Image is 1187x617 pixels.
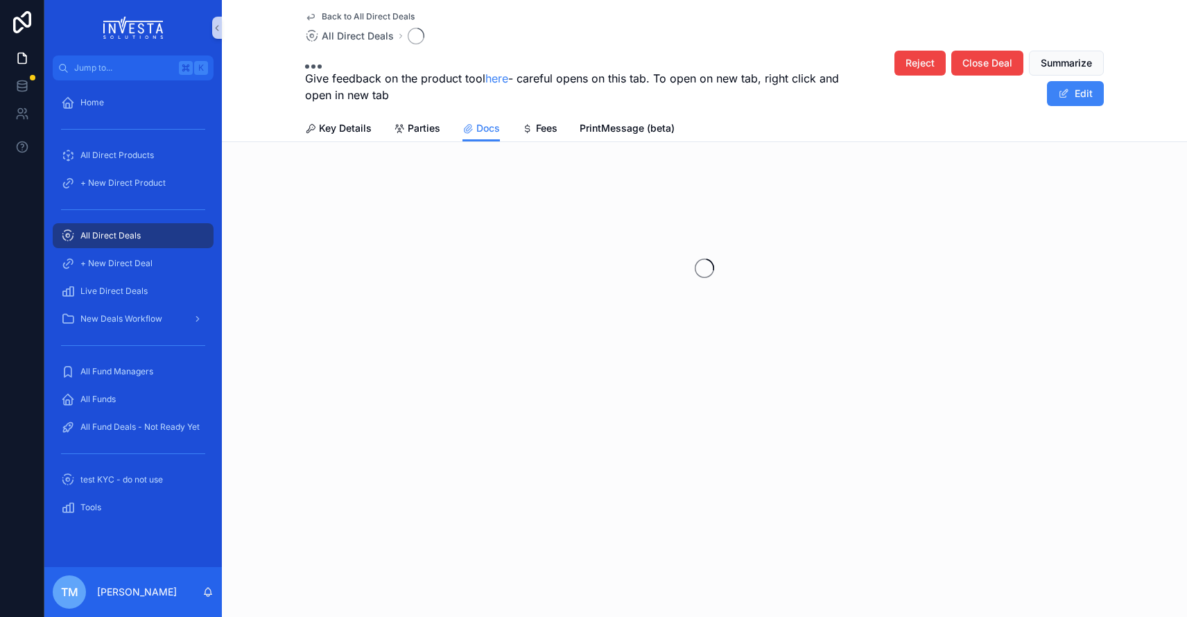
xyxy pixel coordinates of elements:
span: Jump to... [74,62,173,73]
p: [PERSON_NAME] [97,585,177,599]
a: All Direct Products [53,143,214,168]
a: All Direct Deals [305,29,394,43]
a: Back to All Direct Deals [305,11,415,22]
span: All Direct Deals [322,29,394,43]
span: Close Deal [962,56,1012,70]
a: All Direct Deals [53,223,214,248]
a: Parties [394,116,440,144]
span: Give feedback on the product tool - careful opens on this tab. To open on new tab, right click an... [305,70,853,103]
a: Docs [462,116,500,142]
button: Reject [894,51,946,76]
span: test KYC - do not use [80,474,163,485]
span: Live Direct Deals [80,286,148,297]
a: New Deals Workflow [53,306,214,331]
span: Docs [476,121,500,135]
span: New Deals Workflow [80,313,162,324]
button: Close Deal [951,51,1023,76]
a: PrintMessage (beta) [580,116,675,144]
a: Key Details [305,116,372,144]
span: Tools [80,502,101,513]
a: Tools [53,495,214,520]
span: Parties [408,121,440,135]
span: All Direct Deals [80,230,141,241]
button: Summarize [1029,51,1104,76]
button: Jump to...K [53,55,214,80]
a: Live Direct Deals [53,279,214,304]
div: scrollable content [44,80,222,538]
span: All Fund Deals - Not Ready Yet [80,422,200,433]
span: + New Direct Product [80,177,166,189]
span: K [196,62,207,73]
a: + New Direct Product [53,171,214,195]
span: + New Direct Deal [80,258,153,269]
span: PrintMessage (beta) [580,121,675,135]
span: Summarize [1041,56,1092,70]
span: Key Details [319,121,372,135]
a: All Fund Deals - Not Ready Yet [53,415,214,440]
a: All Fund Managers [53,359,214,384]
span: All Fund Managers [80,366,153,377]
button: Edit [1047,81,1104,106]
span: TM [61,584,78,600]
a: Home [53,90,214,115]
span: Home [80,97,104,108]
a: + New Direct Deal [53,251,214,276]
span: Fees [536,121,557,135]
span: Reject [906,56,935,70]
img: App logo [103,17,164,39]
span: All Direct Products [80,150,154,161]
a: test KYC - do not use [53,467,214,492]
span: All Funds [80,394,116,405]
span: Back to All Direct Deals [322,11,415,22]
a: All Funds [53,387,214,412]
a: Fees [522,116,557,144]
a: here [485,71,508,85]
